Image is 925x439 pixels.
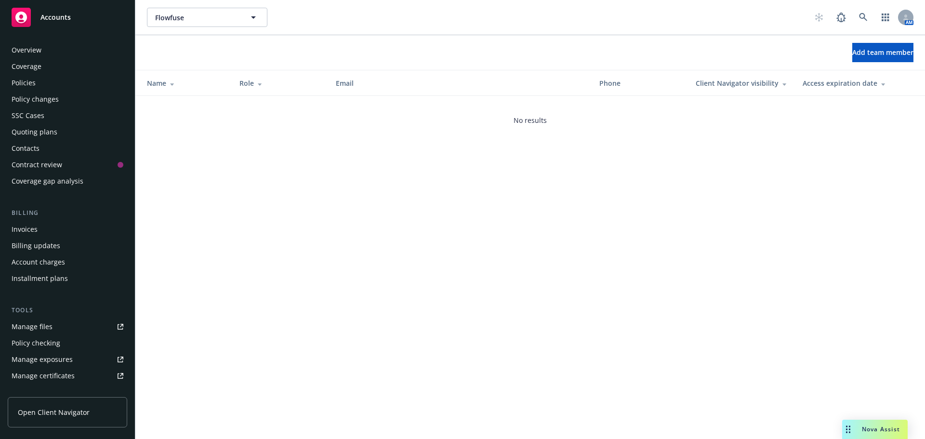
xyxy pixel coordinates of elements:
a: Coverage [8,59,127,74]
div: Overview [12,42,41,58]
a: Manage certificates [8,368,127,384]
div: Billing [8,208,127,218]
div: Policy checking [12,335,60,351]
a: Invoices [8,222,127,237]
a: Manage claims [8,385,127,400]
div: Manage claims [12,385,60,400]
div: Coverage gap analysis [12,173,83,189]
div: Policy changes [12,92,59,107]
a: Account charges [8,254,127,270]
a: Installment plans [8,271,127,286]
button: Add team member [852,43,913,62]
div: Policies [12,75,36,91]
div: Installment plans [12,271,68,286]
div: Coverage [12,59,41,74]
div: Manage files [12,319,53,334]
div: Manage certificates [12,368,75,384]
a: Policy changes [8,92,127,107]
a: Search [854,8,873,27]
div: Billing updates [12,238,60,253]
div: Name [147,78,224,88]
div: Invoices [12,222,38,237]
a: Policies [8,75,127,91]
span: Accounts [40,13,71,21]
span: Flowfuse [155,13,238,23]
div: Phone [599,78,680,88]
a: Contacts [8,141,127,156]
span: Open Client Navigator [18,407,90,417]
div: Contacts [12,141,40,156]
div: Contract review [12,157,62,173]
a: SSC Cases [8,108,127,123]
a: Manage files [8,319,127,334]
a: Coverage gap analysis [8,173,127,189]
a: Policy checking [8,335,127,351]
a: Contract review [8,157,127,173]
div: Drag to move [842,420,854,439]
div: Manage exposures [12,352,73,367]
div: Client Navigator visibility [696,78,787,88]
a: Billing updates [8,238,127,253]
div: Role [239,78,320,88]
div: Quoting plans [12,124,57,140]
div: Tools [8,306,127,315]
a: Switch app [876,8,895,27]
a: Manage exposures [8,352,127,367]
span: Add team member [852,48,913,57]
a: Report a Bug [832,8,851,27]
span: No results [514,115,547,125]
a: Start snowing [809,8,829,27]
div: Access expiration date [803,78,893,88]
div: SSC Cases [12,108,44,123]
div: Email [336,78,584,88]
div: Account charges [12,254,65,270]
button: Flowfuse [147,8,267,27]
a: Overview [8,42,127,58]
a: Quoting plans [8,124,127,140]
a: Accounts [8,4,127,31]
span: Nova Assist [862,425,900,433]
button: Nova Assist [842,420,908,439]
